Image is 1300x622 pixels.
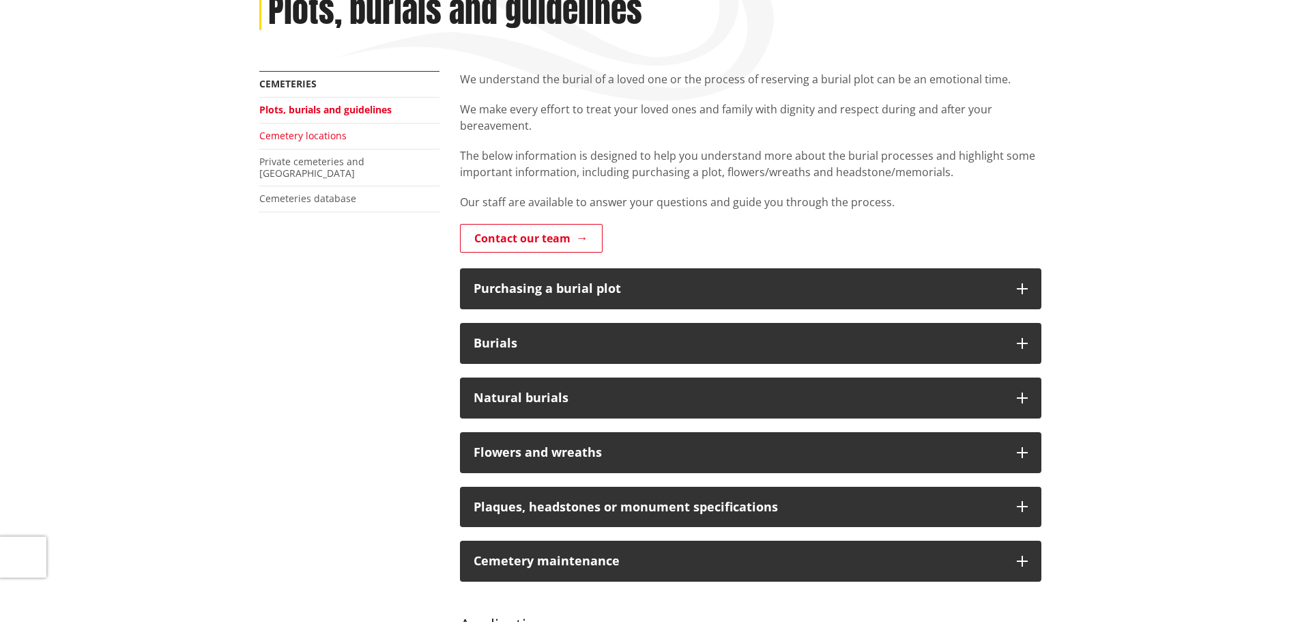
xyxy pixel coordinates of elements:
p: We make every effort to treat your loved ones and family with dignity and respect during and afte... [460,101,1041,134]
a: Cemeteries [259,77,317,90]
div: Cemetery maintenance [474,554,1003,568]
a: Cemetery locations [259,129,347,142]
a: Contact our team [460,224,603,253]
button: Cemetery maintenance [460,541,1041,582]
button: Burials [460,323,1041,364]
p: Our staff are available to answer your questions and guide you through the process. [460,194,1041,210]
a: Cemeteries database [259,192,356,205]
button: Natural burials [460,378,1041,419]
div: Plaques, headstones or monument specifications [474,500,1003,514]
div: Burials [474,337,1003,350]
a: Plots, burials and guidelines [259,103,392,116]
div: Purchasing a burial plot [474,282,1003,296]
div: Natural burials [474,391,1003,405]
button: Flowers and wreaths [460,432,1041,473]
a: Private cemeteries and [GEOGRAPHIC_DATA] [259,155,364,180]
div: Flowers and wreaths [474,446,1003,460]
button: Purchasing a burial plot [460,268,1041,309]
p: The below information is designed to help you understand more about the burial processes and high... [460,147,1041,180]
p: We understand the burial of a loved one or the process of reserving a burial plot can be an emoti... [460,71,1041,87]
button: Plaques, headstones or monument specifications [460,487,1041,528]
